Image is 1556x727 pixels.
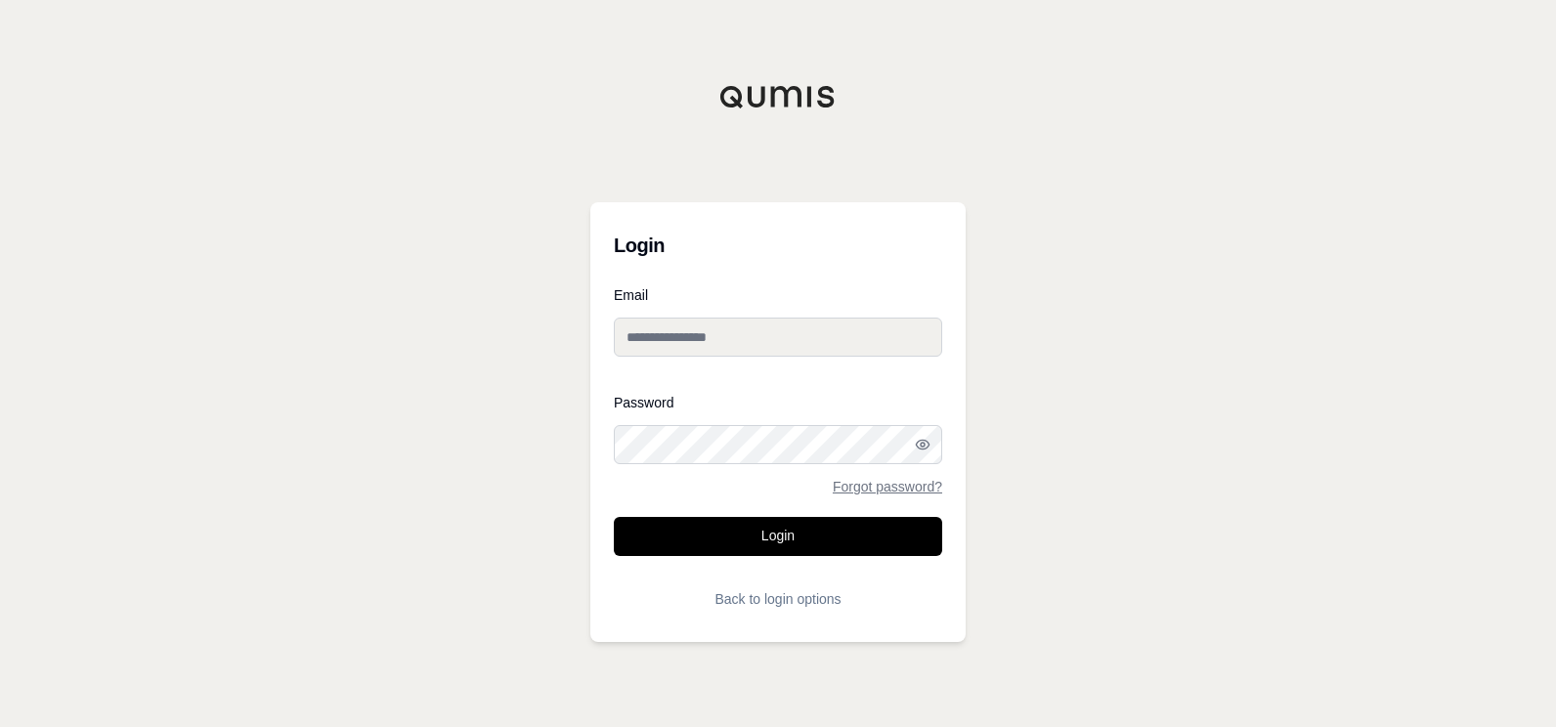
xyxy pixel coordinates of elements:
label: Email [614,288,942,302]
label: Password [614,396,942,409]
h3: Login [614,226,942,265]
a: Forgot password? [833,480,942,493]
button: Login [614,517,942,556]
img: Qumis [719,85,837,108]
button: Back to login options [614,579,942,619]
